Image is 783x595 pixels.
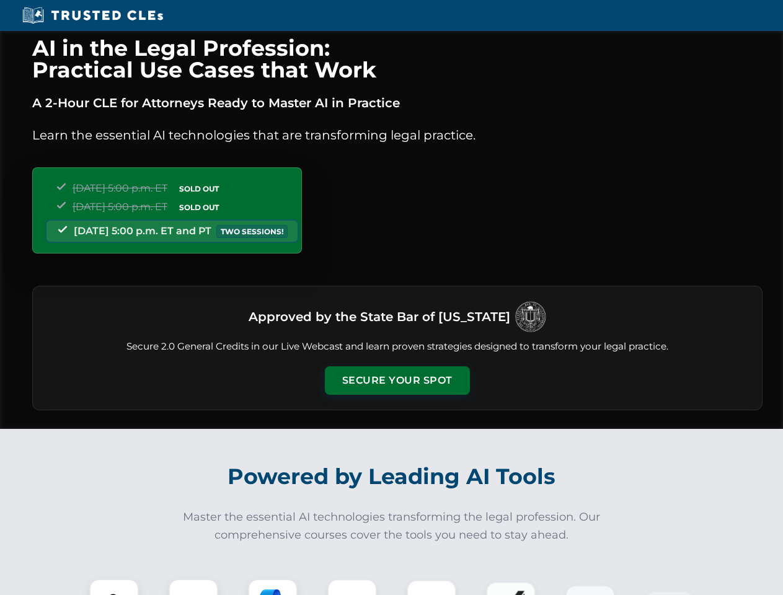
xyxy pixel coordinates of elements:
p: Learn the essential AI technologies that are transforming legal practice. [32,125,763,145]
p: Master the essential AI technologies transforming the legal profession. Our comprehensive courses... [175,508,609,544]
span: SOLD OUT [175,182,223,195]
p: Secure 2.0 General Credits in our Live Webcast and learn proven strategies designed to transform ... [48,340,747,354]
img: Logo [515,301,546,332]
button: Secure Your Spot [325,366,470,395]
h1: AI in the Legal Profession: Practical Use Cases that Work [32,37,763,81]
h2: Powered by Leading AI Tools [48,455,735,498]
span: [DATE] 5:00 p.m. ET [73,182,167,194]
span: SOLD OUT [175,201,223,214]
span: [DATE] 5:00 p.m. ET [73,201,167,213]
h3: Approved by the State Bar of [US_STATE] [249,306,510,328]
img: Trusted CLEs [19,6,167,25]
p: A 2-Hour CLE for Attorneys Ready to Master AI in Practice [32,93,763,113]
